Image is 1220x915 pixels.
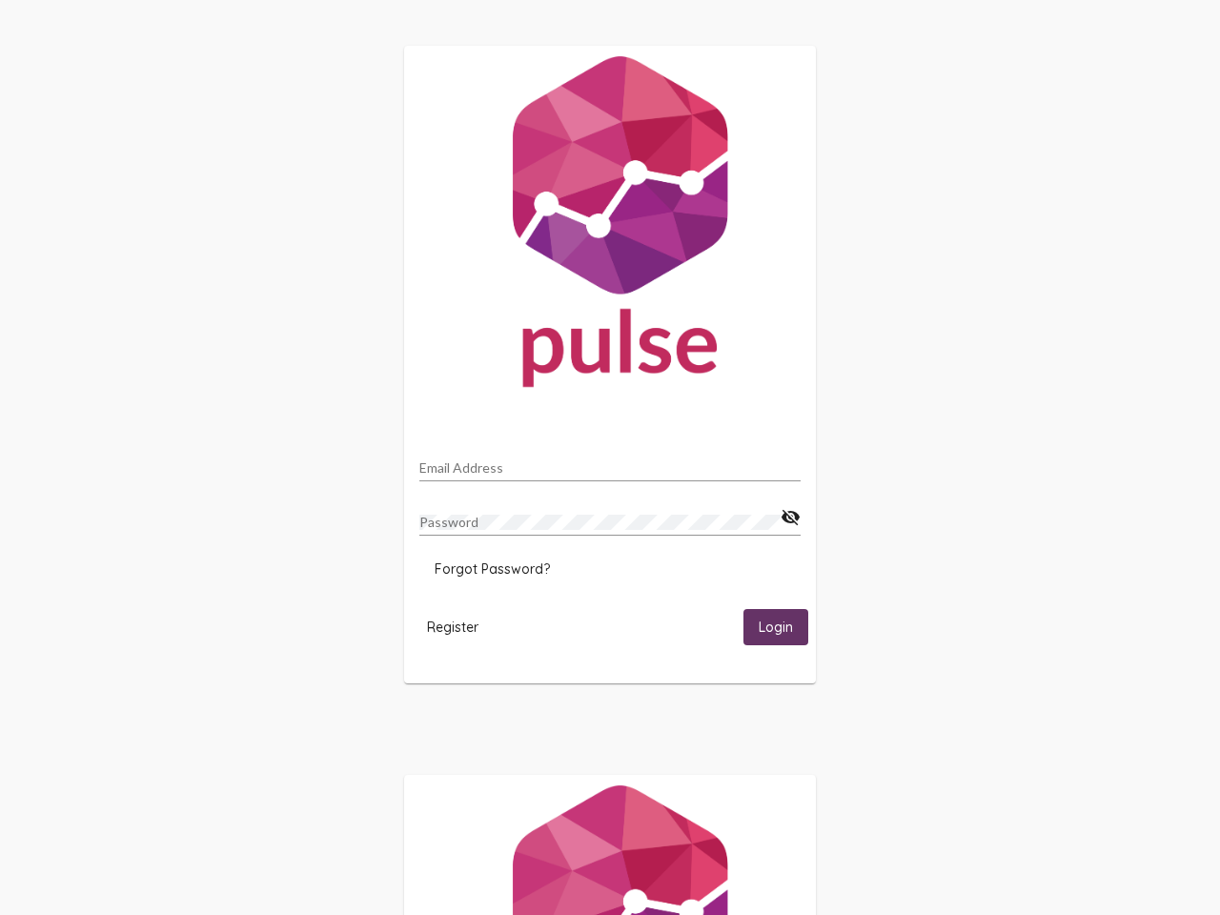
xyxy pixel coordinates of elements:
span: Login [759,620,793,637]
span: Register [427,619,478,636]
span: Forgot Password? [435,560,550,578]
button: Register [412,609,494,644]
button: Forgot Password? [419,552,565,586]
button: Login [743,609,808,644]
img: Pulse For Good Logo [404,46,816,406]
mat-icon: visibility_off [781,506,801,529]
